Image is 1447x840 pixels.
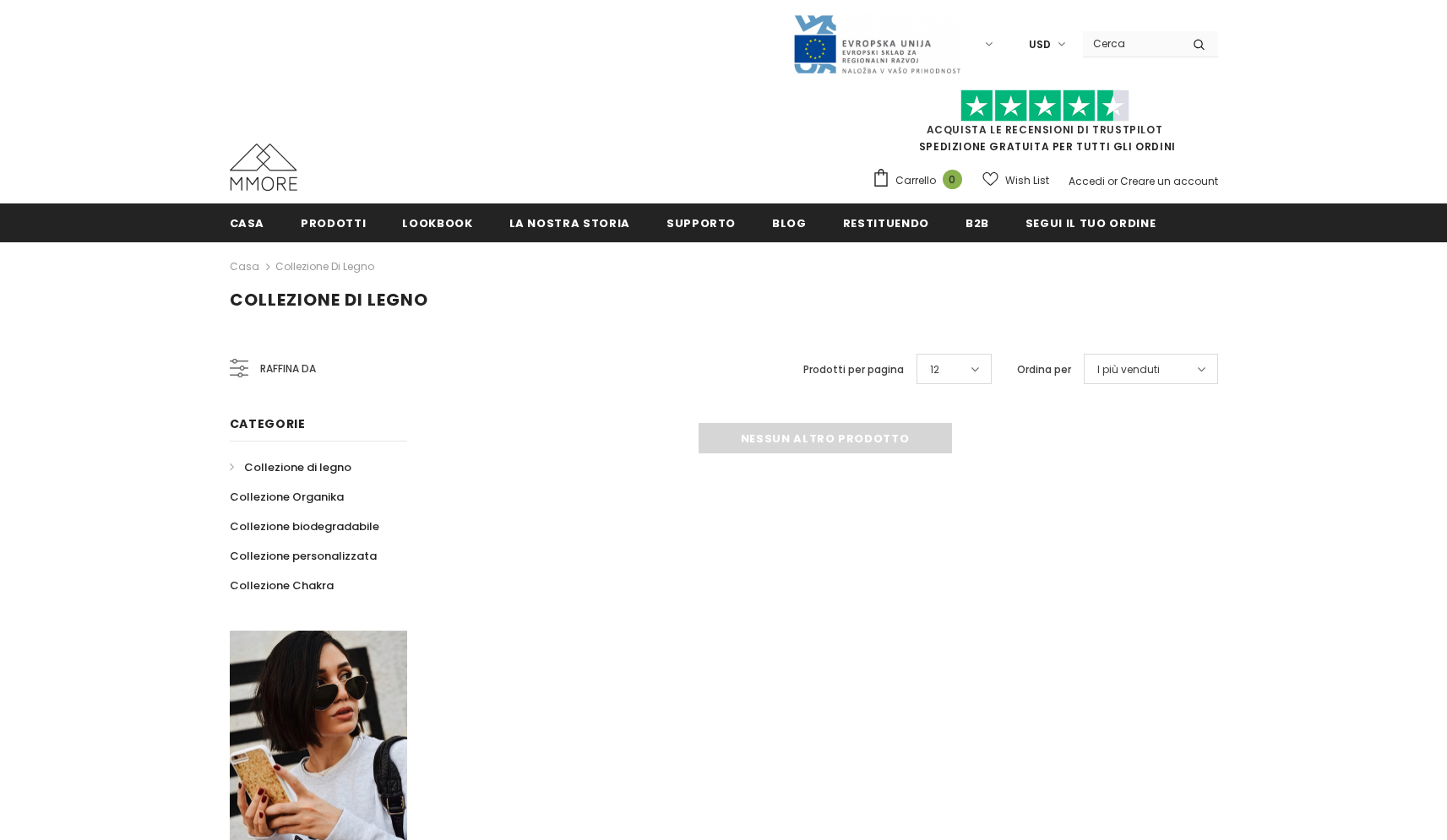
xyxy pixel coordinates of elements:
span: Collezione di legno [244,459,351,475]
a: Collezione Chakra [230,571,334,600]
a: Collezione di legno [275,259,374,274]
span: Blog [772,215,807,231]
a: Lookbook [402,203,472,241]
span: Carrello [895,172,936,189]
span: Collezione Chakra [230,577,334,593]
span: Collezione personalizzata [230,548,377,564]
img: Casi MMORE [230,144,297,191]
a: Javni Razpis [792,36,961,51]
span: Lookbook [402,215,472,231]
span: Categorie [230,415,306,432]
span: Segui il tuo ordine [1025,215,1156,231]
img: Javni Razpis [792,14,961,75]
span: Prodotti [301,215,366,231]
a: Carrello 0 [872,168,971,193]
span: Collezione biodegradabile [230,518,379,534]
a: Collezione personalizzata [230,541,377,571]
input: Search Site [1083,31,1180,56]
a: Segui il tuo ordine [1025,203,1156,241]
span: Collezione di legno [230,288,428,312]
img: Fidati di Pilot Stars [960,89,1129,122]
span: B2B [966,215,989,231]
a: supporto [666,203,736,241]
a: La nostra storia [509,203,630,241]
a: Collezione biodegradabile [230,512,379,541]
span: 0 [943,170,962,189]
label: Ordina per [1017,361,1071,378]
span: Collezione Organika [230,489,344,505]
label: Prodotti per pagina [803,361,904,378]
span: Restituendo [843,215,929,231]
span: 12 [930,361,939,378]
span: Wish List [1005,172,1049,189]
a: Casa [230,203,265,241]
a: Accedi [1069,174,1105,188]
span: Casa [230,215,265,231]
a: Wish List [982,165,1049,195]
span: I più venduti [1097,361,1160,378]
a: Acquista le recensioni di TrustPilot [927,122,1163,137]
span: USD [1029,36,1051,53]
a: Casa [230,257,259,277]
a: Creare un account [1120,174,1218,188]
span: Raffina da [260,360,316,378]
a: Collezione di legno [230,453,351,482]
span: La nostra storia [509,215,630,231]
span: supporto [666,215,736,231]
a: Prodotti [301,203,366,241]
span: SPEDIZIONE GRATUITA PER TUTTI GLI ORDINI [872,97,1218,154]
a: B2B [966,203,989,241]
span: or [1107,174,1118,188]
a: Blog [772,203,807,241]
a: Restituendo [843,203,929,241]
a: Collezione Organika [230,482,344,512]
